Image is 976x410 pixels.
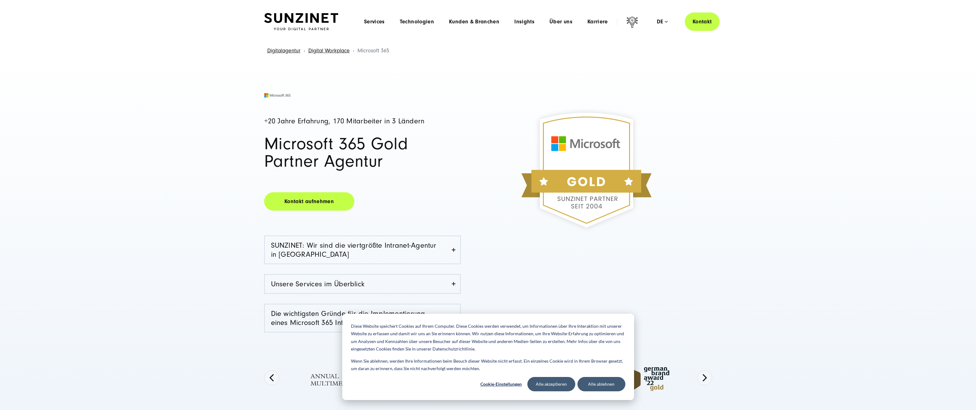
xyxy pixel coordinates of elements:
a: Kontakt aufnehmen [264,192,354,211]
img: Full Service Digitalagentur - Annual Multimedia Awards [303,360,365,395]
button: Alle akzeptieren [527,377,575,391]
a: Technologien [400,19,434,25]
a: Kunden & Branchen [449,19,499,25]
img: german-brand-award-gold-badge [612,360,673,395]
img: SUNZINET Gold Partner Microsoft, internationaler Hard- und Softwareentwickler und Technologieunte... [502,86,670,254]
button: Cookie-Einstellungen [477,377,525,391]
a: Kontakt [685,12,720,31]
div: de [657,19,668,25]
img: SUNZINET Full Service Digital Agentur [264,13,338,31]
a: Services [364,19,385,25]
a: Digital Workplace [308,47,350,54]
span: Microsoft 365 [357,47,389,54]
a: Die wichtigsten Gründe für die Implementierung eines Microsoft 365 Intranets [265,304,460,332]
img: Microsoft 365 Logo - Digitalagentur SUNZINET [264,93,291,98]
a: Über uns [549,19,572,25]
p: Diese Website speichert Cookies auf Ihrem Computer. Diese Cookies werden verwendet, um Informatio... [351,322,625,353]
p: Wenn Sie ablehnen, werden Ihre Informationen beim Besuch dieser Website nicht erfasst. Ein einzel... [351,357,625,373]
h4: +20 Jahre Erfahrung, 170 Mitarbeiter in 3 Ländern [264,117,461,125]
a: Digitalagentur [267,47,301,54]
a: Unsere Services im Überblick [265,275,460,293]
button: Previous [264,370,279,385]
button: Alle ablehnen [577,377,625,391]
button: Next [697,370,712,385]
h1: Microsoft 365 Gold Partner Agentur [264,135,461,170]
a: SUNZINET: Wir sind die viertgrößte Intranet-Agentur in [GEOGRAPHIC_DATA] [265,236,460,264]
a: Karriere [587,19,608,25]
div: Cookie banner [342,314,634,400]
a: Insights [514,19,535,25]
